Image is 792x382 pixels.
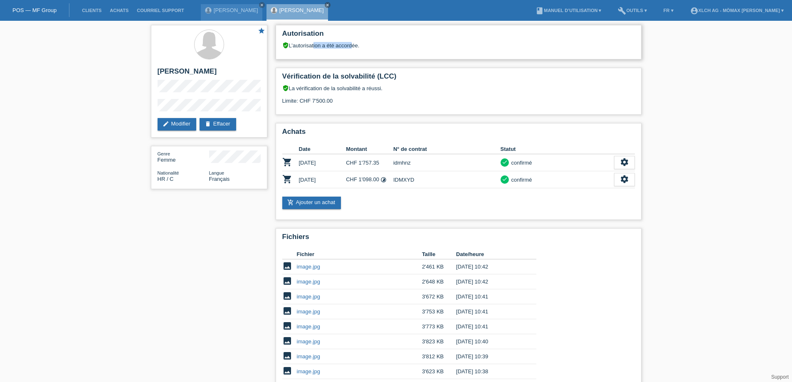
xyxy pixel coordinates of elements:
i: settings [620,158,629,167]
i: POSP00027529 [282,174,292,184]
a: star [258,27,265,36]
span: Genre [158,151,170,156]
a: image.jpg [297,368,320,375]
span: Langue [209,170,225,175]
i: add_shopping_cart [287,199,294,206]
a: FR ▾ [659,8,678,13]
div: confirmé [509,175,532,184]
td: 3'753 KB [422,304,456,319]
td: [DATE] [299,154,346,171]
div: L’autorisation a été accordée. [282,42,635,49]
i: image [282,336,292,346]
td: 2'648 KB [422,274,456,289]
th: Date/heure [456,249,524,259]
td: [DATE] 10:38 [456,364,524,379]
span: Français [209,176,230,182]
a: POS — MF Group [12,7,57,13]
td: CHF 1'757.35 [346,154,393,171]
i: image [282,276,292,286]
i: check [502,176,508,182]
a: [PERSON_NAME] [214,7,258,13]
div: confirmé [509,158,532,167]
th: Taille [422,249,456,259]
a: add_shopping_cartAjouter un achat [282,197,341,209]
a: [PERSON_NAME] [279,7,324,13]
td: 3'823 KB [422,334,456,349]
a: account_circleXLCH AG - Mömax [PERSON_NAME] ▾ [686,8,788,13]
i: verified_user [282,42,289,49]
a: image.jpg [297,278,320,285]
a: Support [771,374,789,380]
span: Nationalité [158,170,179,175]
th: Montant [346,144,393,154]
i: book [535,7,544,15]
td: 3'812 KB [422,349,456,364]
td: [DATE] 10:41 [456,319,524,334]
th: Statut [501,144,614,154]
i: image [282,261,292,271]
a: close [325,2,331,8]
td: [DATE] 10:41 [456,289,524,304]
td: [DATE] 10:42 [456,274,524,289]
td: CHF 1'098.00 [346,171,393,188]
a: deleteEffacer [200,118,236,131]
h2: Achats [282,128,635,140]
i: account_circle [690,7,698,15]
a: close [259,2,265,8]
i: settings [620,175,629,184]
i: POSP00007370 [282,157,292,167]
th: Date [299,144,346,154]
h2: Fichiers [282,233,635,245]
i: image [282,306,292,316]
i: image [282,366,292,376]
td: 3'623 KB [422,364,456,379]
i: check [502,159,508,165]
td: 3'672 KB [422,289,456,304]
a: bookManuel d’utilisation ▾ [531,8,605,13]
th: Fichier [297,249,422,259]
i: edit [163,121,169,127]
i: delete [205,121,211,127]
td: [DATE] 10:39 [456,349,524,364]
h2: [PERSON_NAME] [158,67,261,80]
a: editModifier [158,118,196,131]
a: Clients [78,8,106,13]
i: close [260,3,264,7]
td: 2'461 KB [422,259,456,274]
i: build [618,7,626,15]
i: star [258,27,265,35]
td: [DATE] 10:42 [456,259,524,274]
h2: Vérification de la solvabilité (LCC) [282,72,635,85]
a: Courriel Support [133,8,188,13]
td: [DATE] [299,171,346,188]
span: Croatie / C / 09.11.1992 [158,176,174,182]
a: image.jpg [297,293,320,300]
a: image.jpg [297,323,320,330]
a: image.jpg [297,264,320,270]
a: image.jpg [297,338,320,345]
a: buildOutils ▾ [614,8,651,13]
td: IDMXYD [393,171,501,188]
i: image [282,291,292,301]
i: image [282,321,292,331]
th: N° de contrat [393,144,501,154]
div: Femme [158,150,209,163]
td: [DATE] 10:40 [456,334,524,349]
i: verified_user [282,85,289,91]
i: close [326,3,330,7]
div: La vérification de la solvabilité a réussi. Limite: CHF 7'500.00 [282,85,635,110]
a: image.jpg [297,353,320,360]
a: image.jpg [297,308,320,315]
td: [DATE] 10:41 [456,304,524,319]
td: idmhnz [393,154,501,171]
i: Taux fixes - Paiement d’intérêts par le client (12 versements) [380,177,387,183]
td: 3'773 KB [422,319,456,334]
h2: Autorisation [282,30,635,42]
a: Achats [106,8,133,13]
i: image [282,351,292,361]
